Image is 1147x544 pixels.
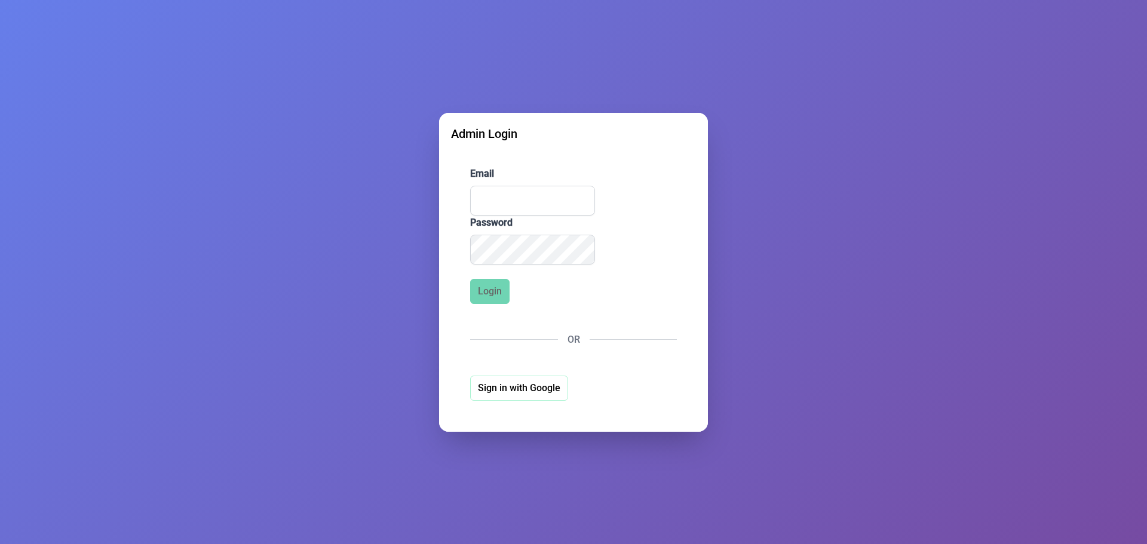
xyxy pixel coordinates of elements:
[451,125,696,143] div: Admin Login
[470,279,510,304] button: Login
[470,216,677,230] label: Password
[470,376,568,401] button: Sign in with Google
[470,333,677,347] div: OR
[478,381,560,395] span: Sign in with Google
[478,284,502,299] span: Login
[470,167,677,181] label: Email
